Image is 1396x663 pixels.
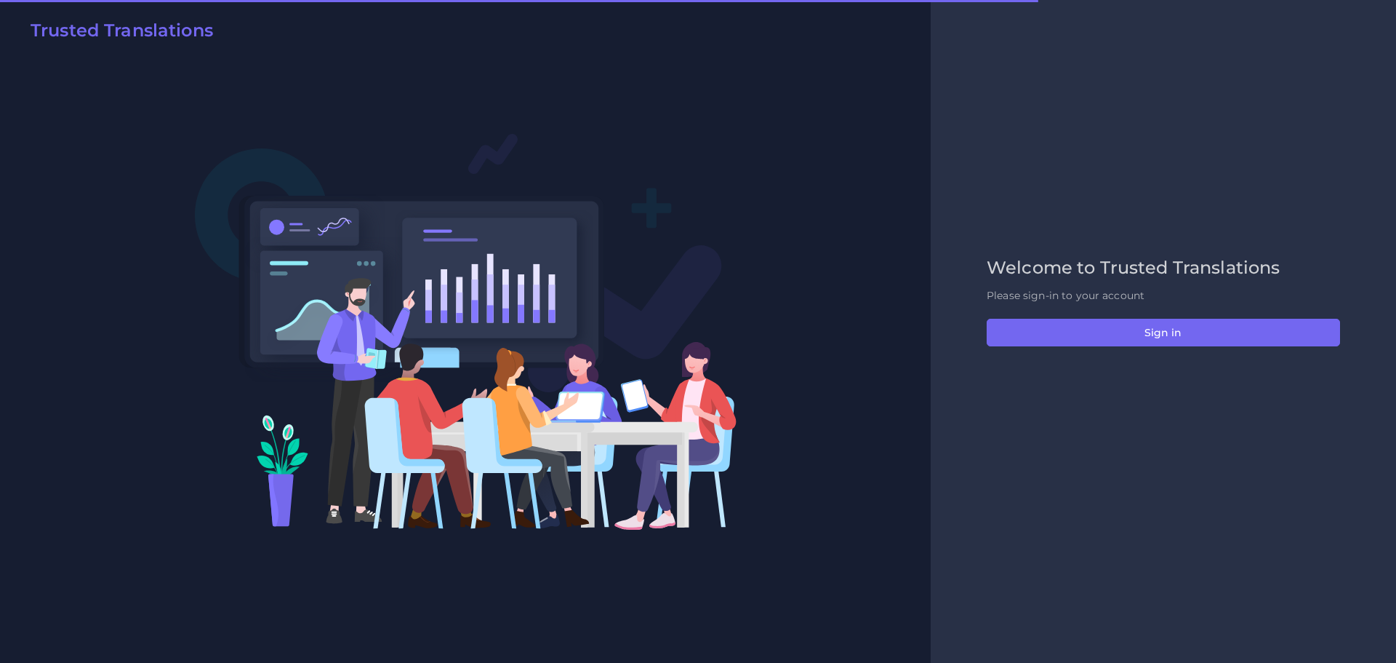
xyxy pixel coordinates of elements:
h2: Trusted Translations [31,20,213,41]
a: Trusted Translations [20,20,213,47]
p: Please sign-in to your account [987,288,1340,303]
button: Sign in [987,319,1340,346]
img: Login V2 [194,132,737,531]
h2: Welcome to Trusted Translations [987,258,1340,279]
